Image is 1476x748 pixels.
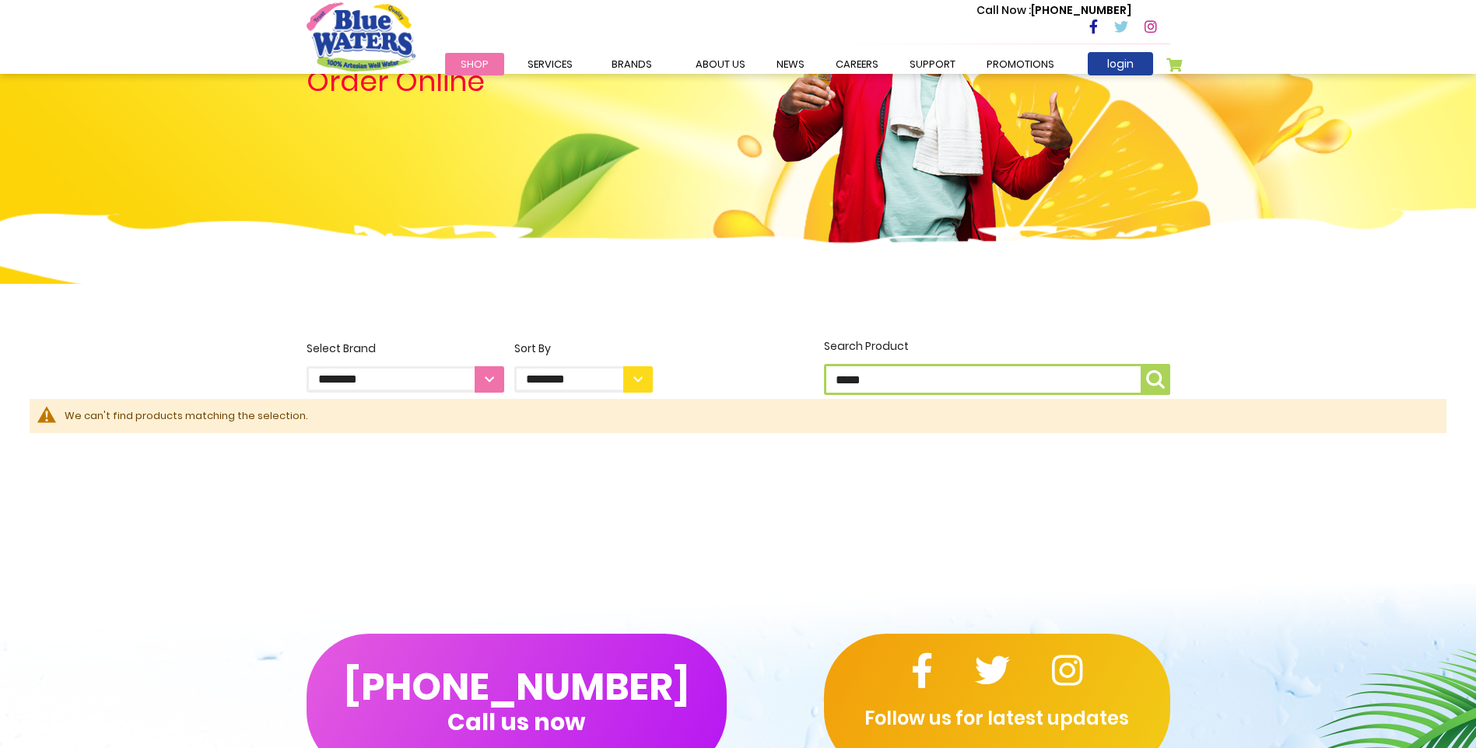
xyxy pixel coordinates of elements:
[307,2,415,71] a: store logo
[307,341,504,393] label: Select Brand
[971,53,1070,75] a: Promotions
[307,68,653,96] h4: Order Online
[761,53,820,75] a: News
[824,704,1170,732] p: Follow us for latest updates
[461,57,489,72] span: Shop
[1141,364,1170,395] button: Search Product
[824,338,1170,395] label: Search Product
[894,53,971,75] a: support
[514,341,653,357] div: Sort By
[307,366,504,393] select: Select Brand
[1088,52,1153,75] a: login
[528,57,573,72] span: Services
[1146,370,1165,389] img: search-icon.png
[976,2,1031,18] span: Call Now :
[680,53,761,75] a: about us
[447,718,585,726] span: Call us now
[65,408,1431,424] div: We can't find products matching the selection.
[514,366,653,393] select: Sort By
[976,2,1131,19] p: [PHONE_NUMBER]
[824,364,1170,395] input: Search Product
[612,57,652,72] span: Brands
[820,53,894,75] a: careers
